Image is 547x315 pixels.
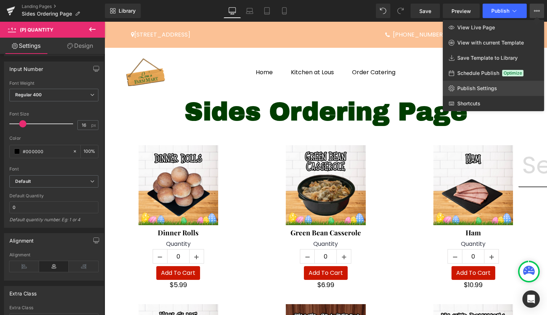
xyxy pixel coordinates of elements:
[15,92,42,97] b: Regular 400
[81,145,98,158] div: %
[362,16,416,22] div: [DATE]: 8am - 4pm
[22,11,72,17] span: Sides Ordering Page
[258,4,276,18] a: Tablet
[457,85,497,92] span: Publish Settings
[119,8,136,14] span: Library
[362,10,416,16] div: [DATE]: 8am - 6pm
[15,178,31,185] i: Default
[213,258,230,268] span: $6.99
[186,36,229,65] a: Kitchen at Lous
[420,45,426,56] a: 0
[457,24,495,31] span: View Live Page
[56,247,91,255] span: Add To Cart
[423,42,430,49] span: 0
[419,7,431,15] span: Save
[181,123,261,203] img: Green Bean Casserole
[376,4,390,18] button: Undo
[457,100,480,107] span: Shortcuts
[9,286,37,297] div: Extra Class
[9,217,98,227] div: Default quantity number. Eg: 1 or 4
[9,252,98,257] div: Alignment
[347,244,391,258] button: Add To Cart
[151,36,168,65] a: Home
[224,4,241,18] a: Desktop
[204,247,238,255] span: Add To Cart
[20,27,54,33] span: (P) Quantity
[17,26,65,75] img: Lous Farm Mart
[352,247,386,255] span: Add To Cart
[9,305,98,310] div: Extra Class
[53,207,94,215] a: Dinner Rolls
[362,4,416,10] div: Mon - Fri: 9am - 6pm
[7,219,140,227] label: Quantity
[329,123,409,203] img: Ham
[359,258,378,268] span: $10.99
[80,76,363,104] span: Sides Ordering Page
[241,4,258,18] a: Laptop
[522,290,540,308] div: Open Intercom Messenger
[491,8,509,14] span: Publish
[186,207,256,215] a: Green Bean Casserole
[26,9,86,17] a: [STREET_ADDRESS]
[457,70,499,76] span: Schedule Publish
[276,4,293,18] a: Mobile
[393,4,408,18] button: Redo
[22,4,105,9] a: Landing Pages
[199,244,243,258] button: Add To Cart
[288,9,341,17] span: [PHONE_NUMBER]
[9,193,98,198] div: Default Quantity
[457,55,518,61] span: Save Template to Library
[9,62,43,72] div: Input Number
[9,81,98,86] div: Font Weight
[457,39,524,46] span: View with current Template
[23,147,69,155] input: Color
[247,36,291,65] a: Order Catering
[91,123,97,127] span: px
[302,219,435,227] label: Quantity
[34,123,114,203] img: Dinner Rolls
[52,244,96,258] button: Add To Cart
[530,4,544,18] button: View Live PageView with current TemplateSave Template to LibrarySchedule PublishOptimizePublish S...
[54,38,106,54] a: Design
[502,70,523,76] span: Optimize
[65,258,82,268] span: $5.99
[361,207,376,215] a: Ham
[483,4,527,18] button: Publish
[105,4,141,18] a: New Library
[155,219,288,227] label: Quantity
[9,167,98,172] div: Font
[281,9,341,17] a: [PHONE_NUMBER]
[9,136,98,141] div: Color
[9,112,98,117] div: Font Size
[9,234,34,244] div: Alignment
[443,4,480,18] a: Preview
[451,7,471,15] span: Preview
